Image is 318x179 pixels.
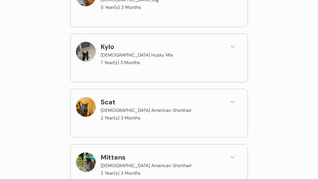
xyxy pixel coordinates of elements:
p: 5 Year(s) 3 Months [101,5,141,10]
p: 2 Year(s) 3 Months [101,171,140,175]
div: [DEMOGRAPHIC_DATA] American Shorthair [101,107,192,114]
p: 7 Year(s) 3 Months [101,60,140,65]
div: [DEMOGRAPHIC_DATA] Husky Mix [101,52,173,59]
div: Mittens [101,152,126,162]
div: Kylo [101,42,125,52]
div: [DEMOGRAPHIC_DATA] American Shorthair [101,162,192,169]
p: 2 Year(s) 3 Months [101,115,140,120]
div: Scat [101,97,125,107]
